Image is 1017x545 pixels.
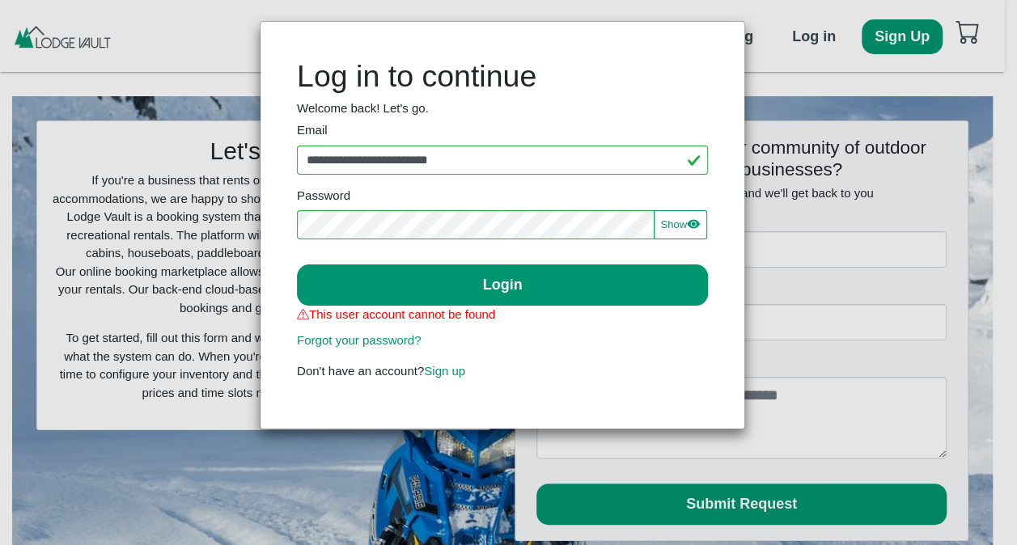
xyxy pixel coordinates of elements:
div: This user account cannot be found [297,306,708,324]
p: Don't have an account? [297,362,708,381]
h6: Welcome back! Let's go. [297,101,708,116]
legend: Password [297,187,708,210]
svg: eye fill [687,218,700,230]
h1: Log in to continue [297,58,708,95]
svg: exclamation triangle [297,308,309,320]
button: Showeye fill [654,210,707,239]
button: Login [297,264,708,306]
label: Email [297,121,708,140]
a: Forgot your password? [297,333,421,347]
b: Login [483,277,523,293]
a: Sign up [424,364,465,378]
